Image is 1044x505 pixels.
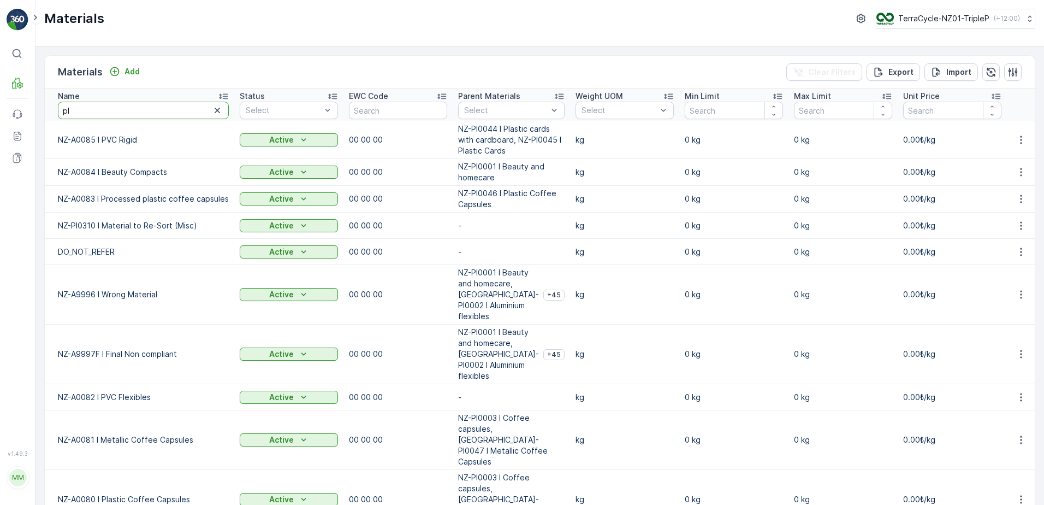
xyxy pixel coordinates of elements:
[903,102,1001,119] input: Search
[903,167,935,177] span: 0.00₺/kg
[685,392,783,403] p: 0 kg
[794,494,892,505] p: 0 kg
[685,246,783,257] p: 0 kg
[794,349,892,360] p: 0 kg
[240,133,338,146] button: Active
[105,65,144,78] button: Add
[570,121,679,159] td: kg
[685,91,720,102] p: Min Limit
[240,91,265,102] p: Status
[269,134,294,145] p: Active
[794,220,892,231] p: 0 kg
[58,64,103,80] p: Materials
[685,289,783,300] p: 0 kg
[269,167,294,178] p: Active
[458,413,565,467] p: NZ-PI0003 I Coffee capsules, [GEOGRAPHIC_DATA]-PI0047 I Metallic Coffee Capsules
[458,392,565,403] p: -
[903,290,935,299] span: 0.00₺/kg
[240,288,338,301] button: Active
[269,494,294,505] p: Active
[794,392,892,403] p: 0 kg
[685,494,783,505] p: 0 kg
[343,410,453,470] td: 00 00 00
[458,161,565,183] p: NZ-PI0001 I Beauty and homecare
[7,459,28,496] button: MM
[685,193,783,204] p: 0 kg
[570,239,679,265] td: kg
[876,9,1035,28] button: TerraCycle-NZ01-TripleP(+12:00)
[240,166,338,179] button: Active
[45,239,234,265] td: DO_NOT_REFER
[685,349,783,360] p: 0 kg
[570,159,679,186] td: kg
[45,410,234,470] td: NZ-A0081 I Metallic Coffee Capsules
[576,91,623,102] p: Weight UOM
[458,267,539,322] p: NZ-PI0001 I Beauty and homecare, [GEOGRAPHIC_DATA]-PI0002 I Aluminium flexibles
[903,392,935,402] span: 0.00₺/kg
[45,384,234,410] td: NZ-A0082 I PVC Flexibles
[903,495,935,504] span: 0.00₺/kg
[458,220,565,231] p: -
[240,391,338,404] button: Active
[7,9,28,31] img: logo
[867,63,920,81] button: Export
[794,246,892,257] p: 0 kg
[240,192,338,205] button: Active
[903,194,935,203] span: 0.00₺/kg
[343,265,453,325] td: 00 00 00
[582,105,657,116] p: Select
[464,105,548,116] p: Select
[876,13,894,25] img: TC_7kpGtVS.png
[45,265,234,325] td: NZ-A9996 I Wrong Material
[45,213,234,239] td: NZ-PI0310 I Material to Re-Sort (Misc)
[903,221,935,230] span: 0.00₺/kg
[269,434,294,445] p: Active
[903,91,940,102] p: Unit Price
[45,159,234,186] td: NZ-A0084 I Beauty Compacts
[547,291,561,300] span: +45
[794,91,831,102] p: Max Limit
[946,67,971,78] p: Import
[45,121,234,159] td: NZ-A0085 I PVC Rigid
[343,239,453,265] td: 00 00 00
[343,384,453,410] td: 00 00 00
[458,246,565,257] p: -
[343,159,453,186] td: 00 00 00
[45,186,234,213] td: NZ-A0083 I Processed plastic coffee capsules
[349,91,388,102] p: EWC Code
[269,220,294,231] p: Active
[685,434,783,445] p: 0 kg
[246,105,321,116] p: Select
[547,350,561,359] span: +45
[786,63,862,81] button: Clear Filters
[240,219,338,232] button: Active
[240,348,338,361] button: Active
[794,434,892,445] p: 0 kg
[343,325,453,384] td: 00 00 00
[898,13,989,24] p: TerraCycle-NZ01-TripleP
[269,392,294,403] p: Active
[58,91,80,102] p: Name
[794,167,892,178] p: 0 kg
[44,10,104,27] p: Materials
[903,247,935,256] span: 0.00₺/kg
[458,124,565,156] p: NZ-PI0044 I Plastic cards with cardboard, NZ-PI0045 I Plastic Cards
[903,435,935,444] span: 0.00₺/kg
[794,134,892,145] p: 0 kg
[269,349,294,360] p: Active
[570,325,679,384] td: kg
[458,327,539,381] p: NZ-PI0001 I Beauty and homecare, [GEOGRAPHIC_DATA]-PI0002 I Aluminium flexibles
[903,349,935,359] span: 0.00₺/kg
[124,66,140,77] p: Add
[343,213,453,239] td: 00 00 00
[7,450,28,457] span: v 1.49.3
[903,135,935,144] span: 0.00₺/kg
[685,102,783,119] input: Search
[794,102,892,119] input: Search
[9,469,27,486] div: MM
[888,67,913,78] p: Export
[240,245,338,259] button: Active
[808,67,856,78] p: Clear Filters
[458,188,565,210] p: NZ-PI0046 I Plastic Coffee Capsules
[794,289,892,300] p: 0 kg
